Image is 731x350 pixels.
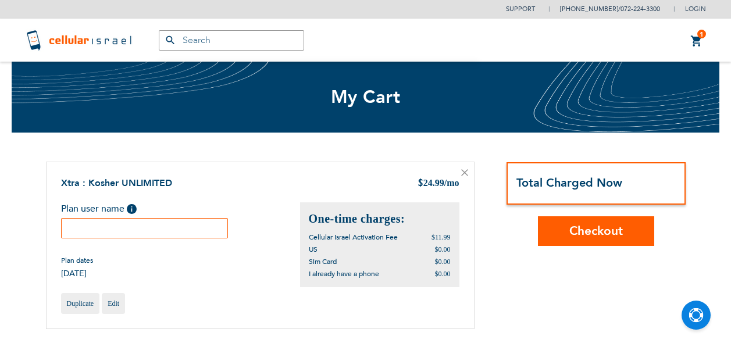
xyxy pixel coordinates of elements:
[108,299,119,308] span: Edit
[506,5,535,13] a: Support
[432,233,451,241] span: $11.99
[444,178,459,188] span: /mo
[516,175,622,191] strong: Total Charged Now
[309,245,318,254] span: US
[102,293,125,314] a: Edit
[560,5,618,13] a: [PHONE_NUMBER]
[61,202,124,215] span: Plan user name
[435,270,451,278] span: $0.00
[548,1,660,17] li: /
[127,204,137,214] span: Help
[538,216,654,246] button: Checkout
[309,211,451,227] h2: One-time charges:
[26,28,135,52] img: Cellular Israel
[569,223,623,240] span: Checkout
[435,258,451,266] span: $0.00
[418,177,423,191] span: $
[67,299,94,308] span: Duplicate
[685,5,706,13] span: Login
[309,257,337,266] span: Sim Card
[690,34,703,48] a: 1
[61,177,172,190] a: Xtra : Kosher UNLIMITED
[621,5,660,13] a: 072-224-3300
[159,30,304,51] input: Search
[418,177,459,191] div: 24.99
[61,256,93,265] span: Plan dates
[309,233,398,242] span: Cellular Israel Activation Fee
[309,269,379,278] span: I already have a phone
[61,293,100,314] a: Duplicate
[61,268,93,279] span: [DATE]
[700,30,704,39] span: 1
[331,85,401,109] span: My Cart
[435,245,451,253] span: $0.00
